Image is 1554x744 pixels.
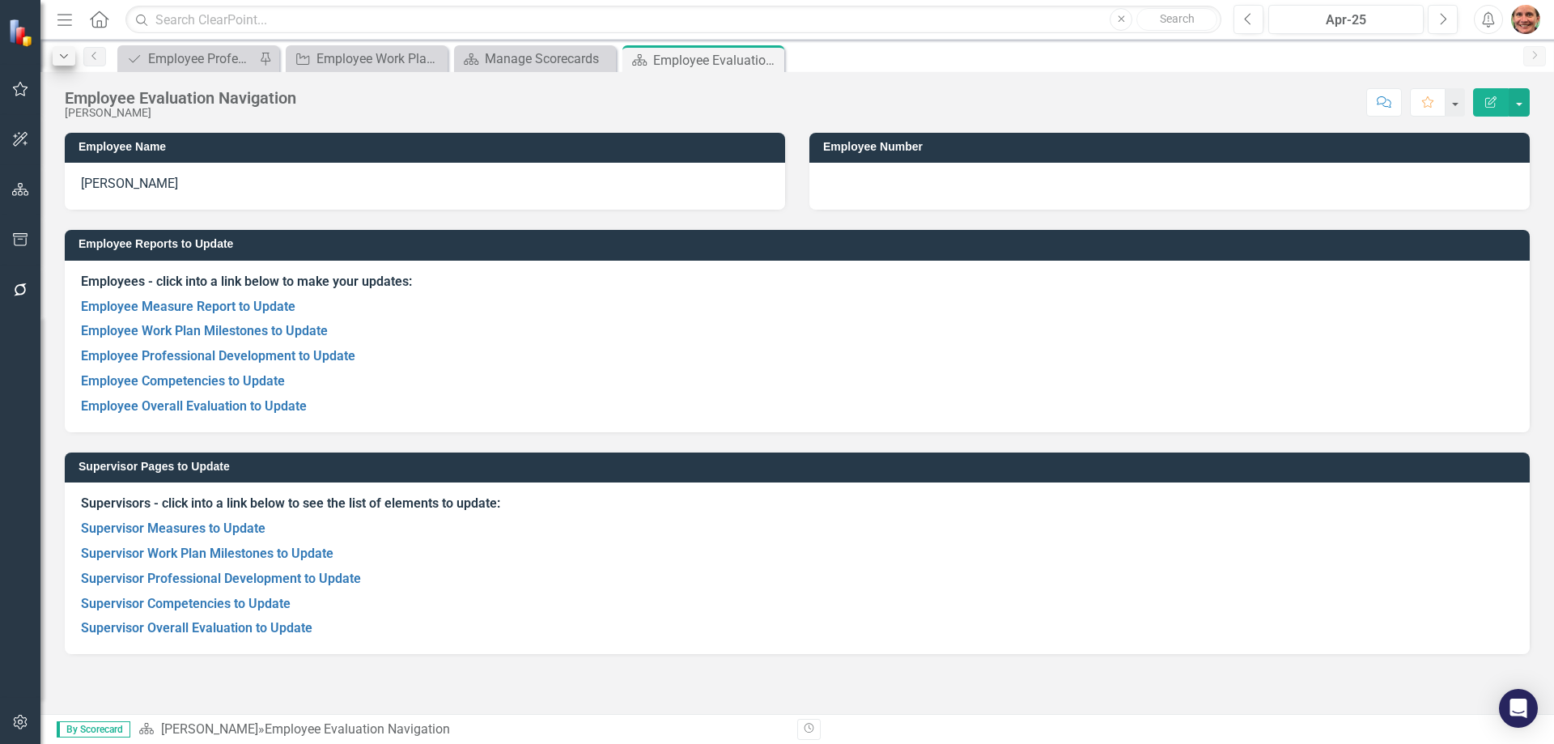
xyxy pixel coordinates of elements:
p: [PERSON_NAME] [81,175,769,193]
a: Employee Overall Evaluation to Update [81,398,307,414]
span: Search [1160,12,1195,25]
a: Supervisor Professional Development to Update [81,571,361,586]
div: Employee Evaluation Navigation [65,89,296,107]
img: Kari Commerford [1511,5,1540,34]
a: Supervisor Measures to Update [81,521,265,536]
h3: Employee Reports to Update [79,238,1522,250]
div: Employee Evaluation Navigation [653,50,780,70]
div: Open Intercom Messenger [1499,689,1538,728]
strong: Employees - click into a link below to make your updates: [81,274,412,289]
img: ClearPoint Strategy [8,19,36,47]
a: Manage Scorecards [458,49,612,69]
div: [PERSON_NAME] [65,107,296,119]
a: Employee Work Plan Milestones to Update [81,323,328,338]
div: Manage Scorecards [485,49,612,69]
strong: Supervisors - click into a link below to see the list of elements to update: [81,495,500,511]
span: By Scorecard [57,721,130,738]
h3: Supervisor Pages to Update [79,461,1522,473]
a: Employee Professional Development to Update [121,49,255,69]
div: » [138,721,785,739]
div: Employee Professional Development to Update [148,49,255,69]
a: Supervisor Work Plan Milestones to Update [81,546,333,561]
button: Search [1136,8,1217,31]
input: Search ClearPoint... [125,6,1221,34]
a: [PERSON_NAME] [161,721,258,737]
h3: Employee Number [823,141,1522,153]
a: Employee Work Plan Milestones to Update [290,49,444,69]
h3: Employee Name [79,141,777,153]
a: Employee Competencies to Update [81,373,285,389]
a: Employee Professional Development to Update [81,348,355,363]
a: Employee Measure Report to Update [81,299,295,314]
div: Apr-25 [1274,11,1418,30]
a: Supervisor Overall Evaluation to Update [81,620,312,636]
div: Employee Evaluation Navigation [265,721,450,737]
div: Employee Work Plan Milestones to Update [316,49,444,69]
a: Supervisor Competencies to Update [81,596,291,611]
button: Apr-25 [1268,5,1424,34]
